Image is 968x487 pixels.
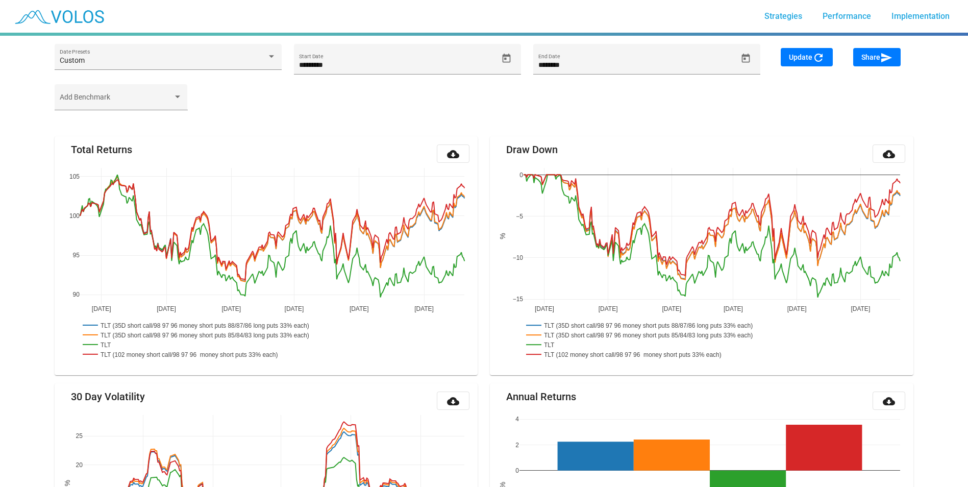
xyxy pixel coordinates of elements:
mat-icon: refresh [812,52,825,64]
a: Performance [814,7,879,26]
mat-icon: cloud_download [447,148,459,160]
mat-card-title: Annual Returns [506,392,576,402]
span: Share [861,53,892,61]
span: Strategies [764,11,802,21]
mat-icon: cloud_download [883,148,895,160]
mat-icon: cloud_download [883,395,895,407]
button: Open calendar [737,50,755,67]
span: Custom [60,56,85,64]
a: Strategies [756,7,810,26]
span: Performance [823,11,871,21]
mat-icon: cloud_download [447,395,459,407]
button: Share [853,48,901,66]
button: Open calendar [498,50,515,67]
mat-card-title: Draw Down [506,144,558,155]
img: blue_transparent.png [8,4,109,29]
mat-card-title: Total Returns [71,144,132,155]
mat-icon: send [880,52,892,64]
span: Update [789,53,825,61]
mat-card-title: 30 Day Volatility [71,392,145,402]
button: Update [781,48,833,66]
a: Implementation [883,7,958,26]
span: Implementation [891,11,950,21]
